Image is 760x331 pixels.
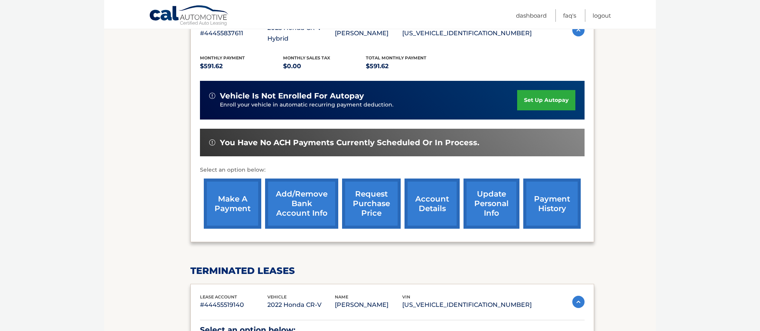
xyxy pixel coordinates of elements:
a: update personal info [464,179,519,229]
a: Add/Remove bank account info [265,179,338,229]
span: vehicle is not enrolled for autopay [220,91,364,101]
a: payment history [523,179,581,229]
span: Monthly sales Tax [283,55,330,61]
a: account details [405,179,460,229]
span: Monthly Payment [200,55,245,61]
p: [US_VEHICLE_IDENTIFICATION_NUMBER] [402,28,532,39]
img: alert-white.svg [209,93,215,99]
a: Cal Automotive [149,5,229,27]
p: Select an option below: [200,165,585,175]
p: $591.62 [366,61,449,72]
a: set up autopay [517,90,575,110]
a: request purchase price [342,179,401,229]
p: [PERSON_NAME] [335,28,402,39]
p: [US_VEHICLE_IDENTIFICATION_NUMBER] [402,300,532,310]
img: accordion-active.svg [572,296,585,308]
p: [PERSON_NAME] [335,300,402,310]
a: Dashboard [516,9,547,22]
a: FAQ's [563,9,576,22]
span: Total Monthly Payment [366,55,426,61]
a: make a payment [204,179,261,229]
span: name [335,294,348,300]
h2: terminated leases [190,265,594,277]
span: lease account [200,294,237,300]
img: accordion-active.svg [572,24,585,36]
span: You have no ACH payments currently scheduled or in process. [220,138,479,147]
p: 2025 Honda CR-V Hybrid [267,23,335,44]
span: vehicle [267,294,287,300]
p: 2022 Honda CR-V [267,300,335,310]
img: alert-white.svg [209,139,215,146]
a: Logout [593,9,611,22]
p: #44455837611 [200,28,267,39]
p: #44455519140 [200,300,267,310]
p: Enroll your vehicle in automatic recurring payment deduction. [220,101,517,109]
p: $591.62 [200,61,283,72]
p: $0.00 [283,61,366,72]
span: vin [402,294,410,300]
